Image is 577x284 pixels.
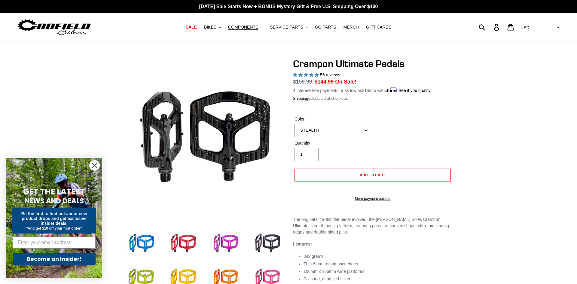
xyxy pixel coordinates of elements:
[482,20,497,34] input: Search
[312,23,339,31] a: GG PARTS
[204,25,216,30] span: BIKES
[304,261,452,267] li: Thin 6mm front impact edges
[183,23,200,31] a: SALE
[340,23,362,31] a: MERCH
[125,227,158,260] img: Load image into Gallery viewer, Crampon Ultimate Pedals
[167,227,200,260] img: Load image into Gallery viewer, Crampon Ultimate Pedals
[209,227,242,260] img: Load image into Gallery viewer, Crampon Ultimate Pedals
[295,169,451,182] button: Add to cart
[293,96,452,102] div: calculated at checkout.
[293,58,452,69] h1: Crampon Ultimate Pedals
[225,23,266,31] button: COMPONENTS
[293,79,312,85] s: $159.99
[295,140,371,146] label: Quantity
[363,23,395,31] a: GIFT CARDS
[17,18,92,37] img: Canfield Bikes
[21,211,87,226] span: Be the first to find out about new product drops and get exclusive insider deals.
[23,186,85,197] span: GET THE LATEST
[360,173,386,177] span: Add to cart
[362,88,369,93] span: $13
[13,253,96,265] button: Become an Insider!
[304,253,452,260] li: 342 grams
[315,79,334,85] span: $144.99
[26,226,82,231] span: *And get $10 off your first order*
[293,86,431,94] p: 4 interest-free payments or as low as /mo with .
[385,87,397,92] span: Affirm
[89,160,100,171] button: Close dialog
[251,227,284,260] img: Load image into Gallery viewer, Crampon Ultimate Pedals
[270,25,303,30] span: SERVICE PARTS
[398,88,431,93] a: See if you qualify - Learn more about Affirm Financing (opens in modal)
[201,23,224,31] button: BIKES
[267,23,310,31] button: SERVICE PARTS
[25,196,84,206] span: NEWS AND DEALS
[293,242,312,246] strong: Features:
[186,25,197,30] span: SALE
[228,25,258,30] span: COMPONENTS
[315,25,336,30] span: GG PARTS
[295,116,371,122] label: Color
[295,196,451,201] a: More payment options
[293,216,452,235] p: The original ultra-thin flat pedal evolved, the [PERSON_NAME] Bikes Crampon Ultimate is our thinn...
[293,96,308,101] a: Shipping
[293,72,320,77] span: 4.95 stars
[304,276,452,282] li: Polished, anodized finish
[304,268,452,275] li: 106mm x 106mm wide platforms
[343,25,359,30] span: MERCH
[366,25,392,30] span: GIFT CARDS
[335,78,356,86] span: On Sale!
[320,72,340,77] span: 56 reviews
[13,237,96,249] input: Enter your email address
